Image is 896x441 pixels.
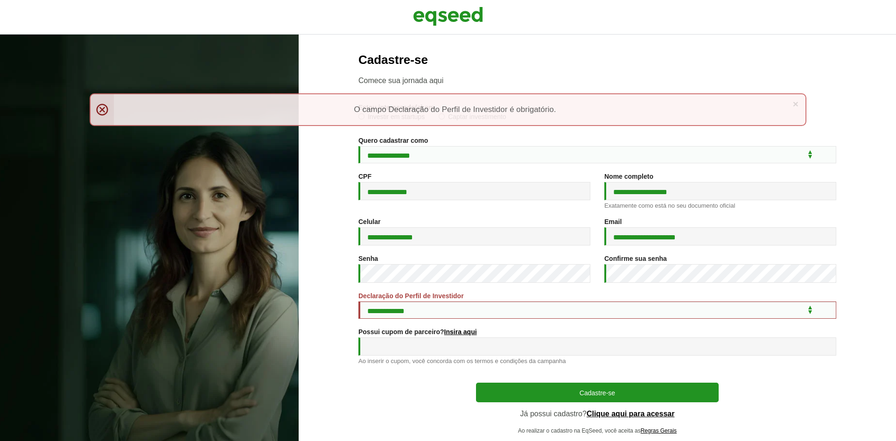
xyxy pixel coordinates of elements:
div: Ao inserir o cupom, você concorda com os termos e condições da campanha [358,358,836,364]
p: Comece sua jornada aqui [358,76,836,85]
label: Celular [358,218,380,225]
label: Nome completo [604,173,653,180]
label: Possui cupom de parceiro? [358,329,477,335]
label: Email [604,218,622,225]
label: CPF [358,173,371,180]
a: Insira aqui [444,329,477,335]
h2: Cadastre-se [358,53,836,67]
img: EqSeed Logo [413,5,483,28]
label: Quero cadastrar como [358,137,428,144]
p: Já possui cadastro? [476,409,719,418]
div: Exatamente como está no seu documento oficial [604,203,836,209]
label: Confirme sua senha [604,255,667,262]
label: Senha [358,255,378,262]
a: Regras Gerais [641,428,677,434]
a: × [793,99,798,109]
button: Cadastre-se [476,383,719,402]
p: Ao realizar o cadastro na EqSeed, você aceita as [476,427,719,434]
label: Declaração do Perfil de Investidor [358,293,464,299]
a: Clique aqui para acessar [587,410,675,418]
div: O campo Declaração do Perfil de Investidor é obrigatório. [90,93,806,126]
